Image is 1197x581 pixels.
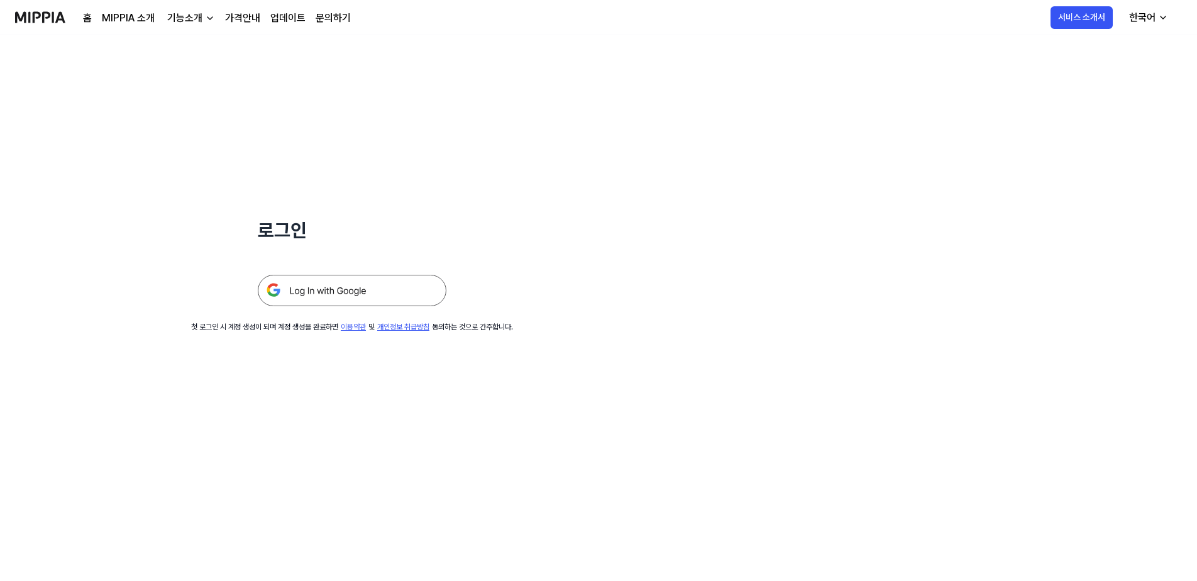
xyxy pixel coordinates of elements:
a: 가격안내 [225,11,260,26]
a: MIPPIA 소개 [102,11,155,26]
div: 첫 로그인 시 계정 생성이 되며 계정 생성을 완료하면 및 동의하는 것으로 간주합니다. [191,321,513,333]
button: 기능소개 [165,11,215,26]
div: 한국어 [1127,10,1158,25]
a: 개인정보 취급방침 [377,323,429,331]
a: 이용약관 [341,323,366,331]
a: 업데이트 [270,11,306,26]
img: down [205,13,215,23]
h1: 로그인 [258,216,446,245]
img: 구글 로그인 버튼 [258,275,446,306]
a: 홈 [83,11,92,26]
button: 한국어 [1119,5,1176,30]
button: 서비스 소개서 [1051,6,1113,29]
div: 기능소개 [165,11,205,26]
a: 문의하기 [316,11,351,26]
